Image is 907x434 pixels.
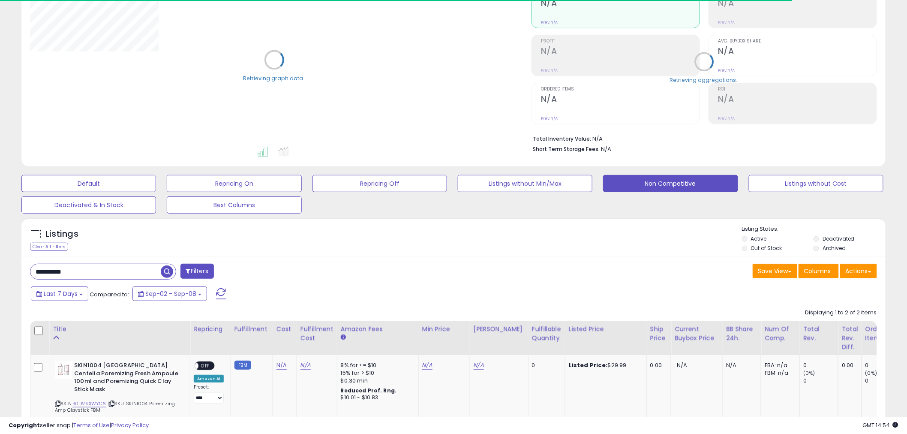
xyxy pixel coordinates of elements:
[45,228,78,240] h5: Listings
[753,264,797,278] button: Save View
[670,76,739,84] div: Retrieving aggregations..
[180,264,214,279] button: Filters
[803,377,838,385] div: 0
[650,362,664,369] div: 0.00
[341,369,412,377] div: 15% for > $10
[243,75,306,82] div: Retrieving graph data..
[132,286,207,301] button: Sep-02 - Sep-08
[194,384,224,404] div: Preset:
[842,362,855,369] div: 0.00
[799,264,839,278] button: Columns
[31,286,88,301] button: Last 7 Days
[474,361,484,370] a: N/A
[603,175,738,192] button: Non Competitive
[73,421,110,429] a: Terms of Use
[569,362,640,369] div: $29.99
[569,361,608,369] b: Listed Price:
[44,289,78,298] span: Last 7 Days
[842,325,858,352] div: Total Rev. Diff.
[30,243,68,251] div: Clear All Filters
[21,196,156,214] button: Deactivated & In Stock
[865,370,877,377] small: (0%)
[341,362,412,369] div: 8% for <= $10
[341,334,346,341] small: Amazon Fees.
[458,175,592,192] button: Listings without Min/Max
[765,362,793,369] div: FBA: n/a
[300,325,333,343] div: Fulfillment Cost
[422,361,432,370] a: N/A
[742,225,886,233] p: Listing States:
[765,325,796,343] div: Num of Comp.
[749,175,883,192] button: Listings without Cost
[53,325,186,334] div: Title
[55,362,72,379] img: 31Be8KNfVhL._SL40_.jpg
[276,325,293,334] div: Cost
[145,289,196,298] span: Sep-02 - Sep-08
[532,325,562,343] div: Fulfillable Quantity
[21,175,156,192] button: Default
[9,422,149,430] div: seller snap | |
[675,325,719,343] div: Current Buybox Price
[823,235,855,242] label: Deactivated
[803,362,838,369] div: 0
[751,235,767,242] label: Active
[840,264,877,278] button: Actions
[726,325,757,343] div: BB Share 24h.
[276,361,287,370] a: N/A
[55,400,175,413] span: | SKU: SKIN1004 Poremizing Amp Claystick FBM
[198,362,212,370] span: OFF
[341,387,397,394] b: Reduced Prof. Rng.
[474,325,525,334] div: [PERSON_NAME]
[865,377,900,385] div: 0
[569,325,643,334] div: Listed Price
[312,175,447,192] button: Repricing Off
[422,325,466,334] div: Min Price
[111,421,149,429] a: Privacy Policy
[234,361,251,370] small: FBM
[90,290,129,298] span: Compared to:
[803,325,835,343] div: Total Rev.
[167,175,301,192] button: Repricing On
[300,361,311,370] a: N/A
[74,362,178,395] b: SKIN1004 [GEOGRAPHIC_DATA] Centella Poremizing Fresh Ampoule 100ml and Poremizing Quick Clay Stic...
[532,362,559,369] div: 0
[803,370,815,377] small: (0%)
[765,369,793,377] div: FBM: n/a
[865,362,900,369] div: 0
[751,244,782,252] label: Out of Stock
[341,377,412,385] div: $0.30 min
[194,325,227,334] div: Repricing
[804,267,831,275] span: Columns
[194,375,224,383] div: Amazon AI
[341,325,415,334] div: Amazon Fees
[805,309,877,317] div: Displaying 1 to 2 of 2 items
[234,325,269,334] div: Fulfillment
[823,244,846,252] label: Archived
[167,196,301,214] button: Best Columns
[650,325,667,343] div: Ship Price
[863,421,898,429] span: 2025-09-16 14:54 GMT
[72,400,106,407] a: B0DV9XWYC6
[726,362,754,369] div: N/A
[865,325,897,343] div: Ordered Items
[677,361,687,369] span: N/A
[341,394,412,401] div: $10.01 - $10.83
[9,421,40,429] strong: Copyright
